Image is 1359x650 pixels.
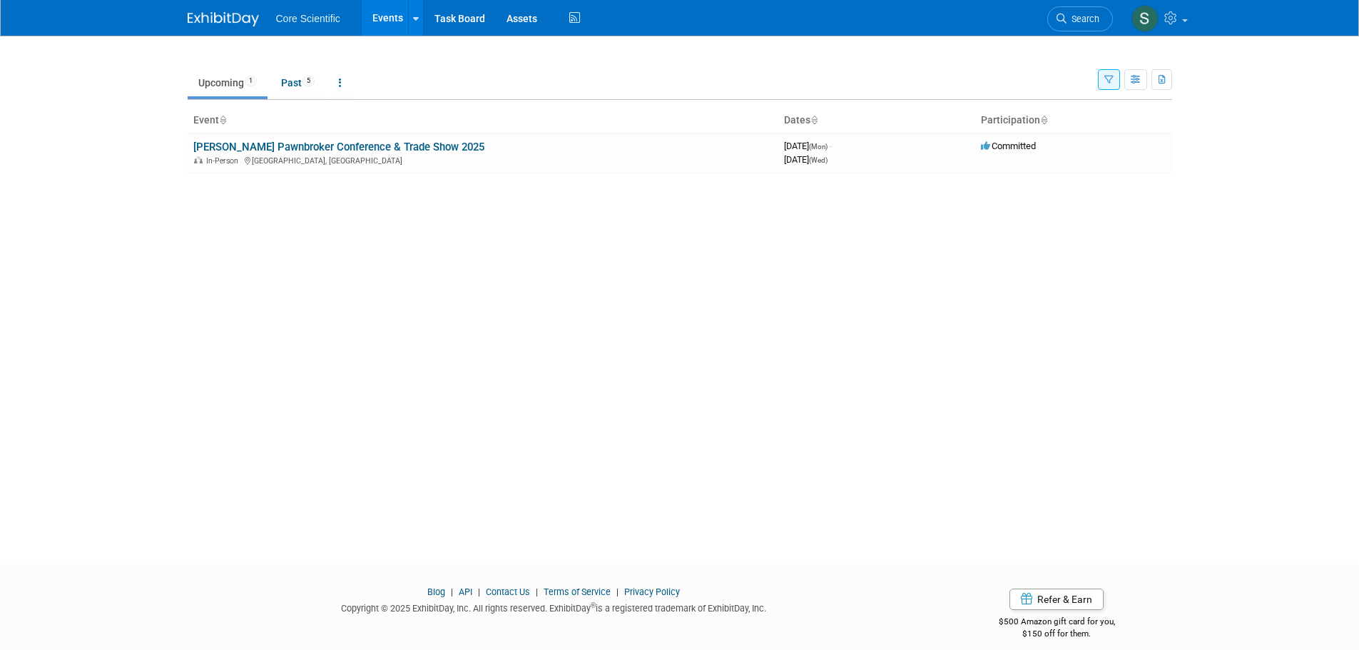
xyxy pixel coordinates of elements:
[784,141,832,151] span: [DATE]
[981,141,1036,151] span: Committed
[1009,589,1104,610] a: Refer & Earn
[591,601,596,609] sup: ®
[206,156,243,166] span: In-Person
[942,628,1172,640] div: $150 off for them.
[459,586,472,597] a: API
[245,76,257,86] span: 1
[188,12,259,26] img: ExhibitDay
[447,586,457,597] span: |
[1067,14,1099,24] span: Search
[810,114,818,126] a: Sort by Start Date
[193,141,484,153] a: [PERSON_NAME] Pawnbroker Conference & Trade Show 2025
[474,586,484,597] span: |
[1131,5,1159,32] img: Sam Robinson
[219,114,226,126] a: Sort by Event Name
[194,156,203,163] img: In-Person Event
[975,108,1172,133] th: Participation
[302,76,315,86] span: 5
[193,154,773,166] div: [GEOGRAPHIC_DATA], [GEOGRAPHIC_DATA]
[532,586,541,597] span: |
[809,143,828,151] span: (Mon)
[942,606,1172,639] div: $500 Amazon gift card for you,
[624,586,680,597] a: Privacy Policy
[830,141,832,151] span: -
[784,154,828,165] span: [DATE]
[486,586,530,597] a: Contact Us
[809,156,828,164] span: (Wed)
[613,586,622,597] span: |
[1040,114,1047,126] a: Sort by Participation Type
[1047,6,1113,31] a: Search
[544,586,611,597] a: Terms of Service
[276,13,340,24] span: Core Scientific
[427,586,445,597] a: Blog
[188,108,778,133] th: Event
[188,599,921,615] div: Copyright © 2025 ExhibitDay, Inc. All rights reserved. ExhibitDay is a registered trademark of Ex...
[188,69,268,96] a: Upcoming1
[778,108,975,133] th: Dates
[270,69,325,96] a: Past5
